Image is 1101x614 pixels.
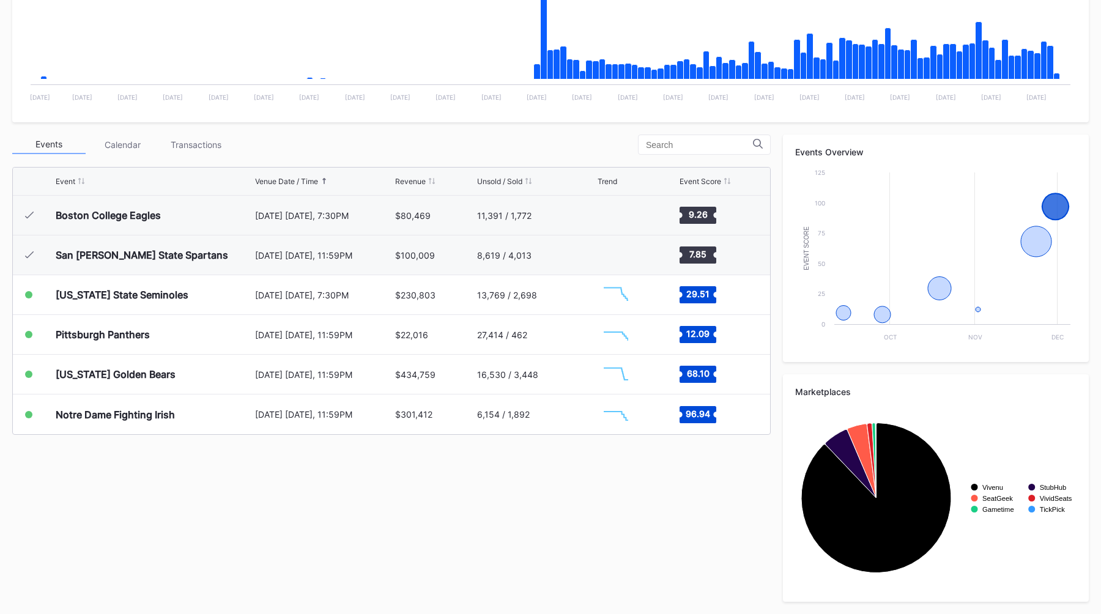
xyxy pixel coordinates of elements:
[477,330,527,340] div: 27,414 / 462
[890,94,910,101] text: [DATE]
[255,330,393,340] div: [DATE] [DATE], 11:59PM
[818,260,825,267] text: 50
[477,369,538,380] div: 16,530 / 3,448
[1040,484,1067,491] text: StubHub
[795,387,1077,397] div: Marketplaces
[72,94,92,101] text: [DATE]
[884,333,897,341] text: Oct
[618,94,638,101] text: [DATE]
[818,290,825,297] text: 25
[56,328,150,341] div: Pittsburgh Panthers
[689,249,706,259] text: 7.85
[821,320,825,328] text: 0
[686,368,709,379] text: 68.10
[477,290,537,300] div: 13,769 / 2,698
[395,409,432,420] div: $301,412
[345,94,365,101] text: [DATE]
[815,169,825,176] text: 125
[795,406,1077,590] svg: Chart title
[754,94,774,101] text: [DATE]
[598,359,634,390] svg: Chart title
[981,94,1001,101] text: [DATE]
[646,140,753,150] input: Search
[799,94,820,101] text: [DATE]
[795,166,1077,350] svg: Chart title
[477,177,522,186] div: Unsold / Sold
[1026,94,1047,101] text: [DATE]
[818,229,825,237] text: 75
[255,290,393,300] div: [DATE] [DATE], 7:30PM
[436,94,456,101] text: [DATE]
[686,408,710,418] text: 96.94
[477,250,532,261] div: 8,619 / 4,013
[30,94,50,101] text: [DATE]
[598,279,634,310] svg: Chart title
[572,94,592,101] text: [DATE]
[686,328,710,339] text: 12.09
[815,199,825,207] text: 100
[1051,333,1064,341] text: Dec
[255,210,393,221] div: [DATE] [DATE], 7:30PM
[395,330,428,340] div: $22,016
[598,200,634,231] svg: Chart title
[686,289,710,299] text: 29.51
[395,210,431,221] div: $80,469
[688,209,707,220] text: 9.26
[663,94,683,101] text: [DATE]
[299,94,319,101] text: [DATE]
[598,399,634,430] svg: Chart title
[255,177,318,186] div: Venue Date / Time
[982,506,1014,513] text: Gametime
[86,135,159,154] div: Calendar
[56,177,75,186] div: Event
[803,226,810,270] text: Event Score
[680,177,721,186] div: Event Score
[395,290,436,300] div: $230,803
[395,250,435,261] div: $100,009
[255,369,393,380] div: [DATE] [DATE], 11:59PM
[255,250,393,261] div: [DATE] [DATE], 11:59PM
[795,147,1077,157] div: Events Overview
[117,94,138,101] text: [DATE]
[598,240,634,270] svg: Chart title
[159,135,232,154] div: Transactions
[56,209,161,221] div: Boston College Eagles
[1040,495,1072,502] text: VividSeats
[477,210,532,221] div: 11,391 / 1,772
[56,249,228,261] div: San [PERSON_NAME] State Spartans
[598,319,634,350] svg: Chart title
[395,177,426,186] div: Revenue
[598,177,617,186] div: Trend
[845,94,865,101] text: [DATE]
[56,289,188,301] div: [US_STATE] State Seminoles
[1040,506,1066,513] text: TickPick
[12,135,86,154] div: Events
[395,369,436,380] div: $434,759
[477,409,530,420] div: 6,154 / 1,892
[56,409,175,421] div: Notre Dame Fighting Irish
[390,94,410,101] text: [DATE]
[982,484,1003,491] text: Vivenu
[254,94,274,101] text: [DATE]
[936,94,956,101] text: [DATE]
[255,409,393,420] div: [DATE] [DATE], 11:59PM
[968,333,982,341] text: Nov
[163,94,183,101] text: [DATE]
[708,94,728,101] text: [DATE]
[56,368,176,380] div: [US_STATE] Golden Bears
[527,94,547,101] text: [DATE]
[982,495,1013,502] text: SeatGeek
[481,94,502,101] text: [DATE]
[209,94,229,101] text: [DATE]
